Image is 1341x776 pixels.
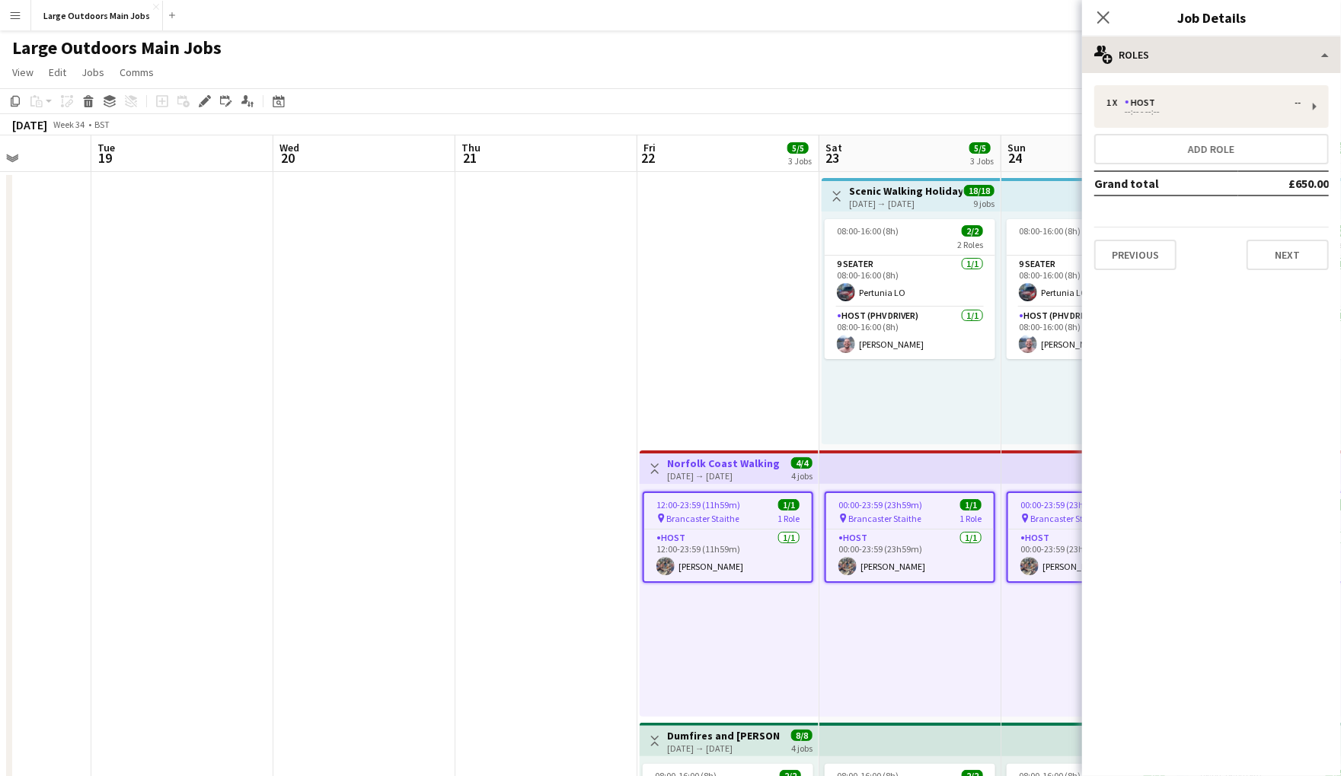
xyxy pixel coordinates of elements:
app-card-role: Host (PHV Driver)1/108:00-16:00 (8h)[PERSON_NAME] [825,307,995,359]
div: 3 Jobs [970,155,994,167]
span: 21 [459,149,481,167]
span: Brancaster Staithe [848,513,921,524]
div: 3 Jobs [788,155,812,167]
span: Tue [97,141,115,154]
span: 22 [641,149,656,167]
td: £650.00 [1238,171,1329,196]
div: -- [1295,97,1301,108]
span: 19 [95,149,115,167]
a: Comms [113,62,160,82]
span: 1 Role [777,513,800,524]
app-job-card: 08:00-16:00 (8h)2/22 Roles9 Seater1/108:00-16:00 (8h)Pertunia LOHost (PHV Driver)1/108:00-16:00 (... [1007,219,1177,359]
div: [DATE] [12,117,47,132]
span: 00:00-23:59 (23h59m) [1020,499,1104,510]
div: --:-- - --:-- [1106,108,1301,116]
span: Brancaster Staithe [666,513,739,524]
app-job-card: 00:00-23:59 (23h59m)1/1 Brancaster Staithe1 RoleHost1/100:00-23:59 (23h59m)[PERSON_NAME] [825,491,995,583]
button: Large Outdoors Main Jobs [31,1,163,30]
span: 8/8 [791,730,813,741]
span: 08:00-16:00 (8h) [837,225,899,237]
span: Sun [1007,141,1026,154]
span: Fri [643,141,656,154]
span: Wed [279,141,299,154]
span: 1 Role [959,513,982,524]
app-job-card: 08:00-16:00 (8h)2/22 Roles9 Seater1/108:00-16:00 (8h)Pertunia LOHost (PHV Driver)1/108:00-16:00 (... [825,219,995,359]
app-job-card: 00:00-23:59 (23h59m)1/1 Brancaster Staithe1 RoleHost1/100:00-23:59 (23h59m)[PERSON_NAME] [1007,491,1177,583]
h3: Job Details [1082,8,1341,27]
a: Edit [43,62,72,82]
h3: Norfolk Coast Walking Weekend (3 nights) [667,456,781,470]
div: 4 jobs [791,469,813,482]
span: Jobs [81,65,104,79]
span: 20 [277,149,299,167]
div: 1 x [1106,97,1125,108]
div: [DATE] → [DATE] [667,470,781,482]
app-card-role: 9 Seater1/108:00-16:00 (8h)Pertunia LO [825,256,995,307]
span: 5/5 [787,142,809,154]
span: Brancaster Staithe [1030,513,1103,524]
span: 23 [823,149,842,167]
span: 24 [1005,149,1026,167]
span: 1/1 [778,499,800,510]
span: Sat [825,141,842,154]
div: 9 jobs [973,196,995,209]
app-card-role: Host1/100:00-23:59 (23h59m)[PERSON_NAME] [1008,530,1176,581]
span: View [12,65,34,79]
span: 18/18 [964,185,995,196]
span: 2 Roles [957,239,983,250]
span: Week 34 [50,119,88,130]
div: [DATE] → [DATE] [849,198,963,209]
span: Edit [49,65,66,79]
app-card-role: Host1/112:00-23:59 (11h59m)[PERSON_NAME] [644,530,812,581]
a: View [6,62,40,82]
button: Add role [1094,134,1329,164]
div: BST [94,119,110,130]
app-job-card: 12:00-23:59 (11h59m)1/1 Brancaster Staithe1 RoleHost1/112:00-23:59 (11h59m)[PERSON_NAME] [643,491,813,583]
span: Thu [461,141,481,154]
h3: Scenic Walking Holiday - Exploring the [GEOGRAPHIC_DATA] [849,184,963,198]
h3: Dumfires and [PERSON_NAME] Scenic [667,729,781,743]
span: 5/5 [969,142,991,154]
div: 4 jobs [791,741,813,754]
div: Roles [1082,37,1341,73]
span: 00:00-23:59 (23h59m) [838,499,922,510]
span: 4/4 [791,457,813,469]
a: Jobs [75,62,110,82]
app-card-role: Host1/100:00-23:59 (23h59m)[PERSON_NAME] [826,530,994,581]
span: 08:00-16:00 (8h) [1019,225,1081,237]
h1: Large Outdoors Main Jobs [12,37,222,59]
div: Host [1125,97,1161,108]
button: Previous [1094,240,1177,270]
span: 12:00-23:59 (11h59m) [656,499,740,510]
span: 1/1 [960,499,982,510]
td: Grand total [1094,171,1238,196]
span: 2/2 [962,225,983,237]
app-card-role: 9 Seater1/108:00-16:00 (8h)Pertunia LO [1007,256,1177,307]
app-card-role: Host (PHV Driver)1/108:00-16:00 (8h)[PERSON_NAME] [1007,307,1177,359]
button: Next [1247,240,1329,270]
span: Comms [120,65,154,79]
div: [DATE] → [DATE] [667,743,781,754]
